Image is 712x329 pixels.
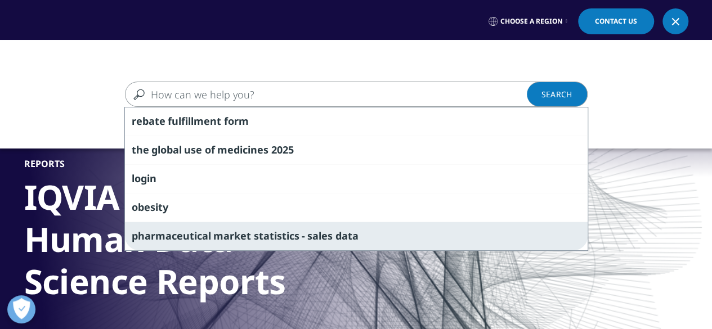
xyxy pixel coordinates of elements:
[271,143,294,156] span: 2025
[119,39,688,92] nav: Primary
[205,143,215,156] span: of
[132,114,165,128] span: rebate
[168,114,221,128] span: fulfillment
[124,107,588,251] div: Search Suggestions
[125,193,588,222] div: obesity
[595,18,637,25] span: Contact Us
[335,229,359,242] span: data
[125,222,588,250] div: pharmaceutical market statistics - sales data
[125,136,588,164] div: the global use of medicines 2025
[527,82,588,107] a: Search
[213,229,251,242] span: market
[500,17,563,26] span: Choose a Region
[132,143,149,156] span: the
[307,229,333,242] span: sales
[132,172,156,185] span: login
[578,8,654,34] a: Contact Us
[125,82,555,107] input: Search
[7,295,35,323] button: Open Preferences
[253,229,299,242] span: statistics
[132,200,168,214] span: obesity
[125,107,588,136] div: rebate fulfillment form
[217,143,268,156] span: medicines
[223,114,248,128] span: form
[125,164,588,193] div: login
[132,229,211,242] span: pharmaceutical
[184,143,202,156] span: use
[151,143,182,156] span: global
[302,229,305,242] span: -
